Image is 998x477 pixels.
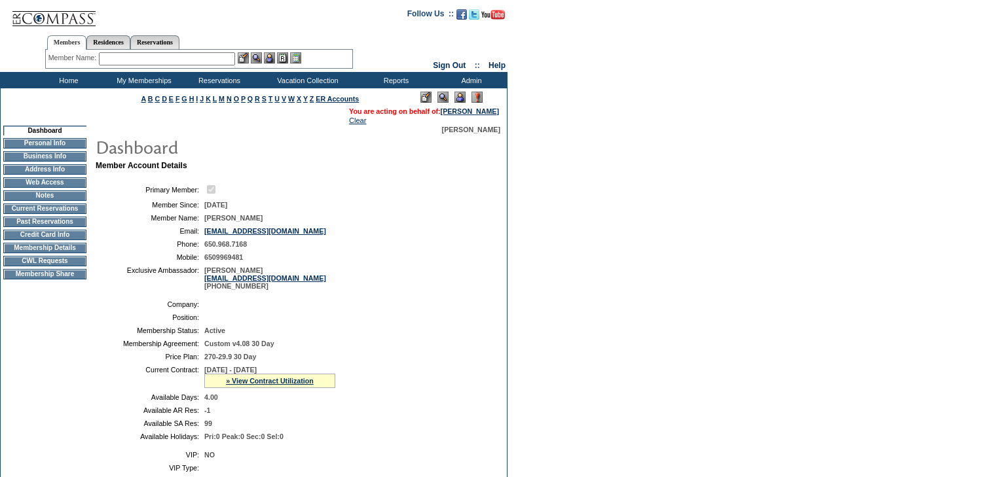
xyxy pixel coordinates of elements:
[3,164,86,175] td: Address Info
[204,266,326,290] span: [PERSON_NAME] [PHONE_NUMBER]
[101,406,199,414] td: Available AR Res:
[274,95,280,103] a: U
[200,95,204,103] a: J
[288,95,295,103] a: W
[268,95,273,103] a: T
[481,13,505,21] a: Subscribe to our YouTube Channel
[101,183,199,196] td: Primary Member:
[101,201,199,209] td: Member Since:
[95,133,357,160] img: pgTtlDashboard.gif
[226,377,314,385] a: » View Contract Utilization
[277,52,288,63] img: Reservations
[204,274,326,282] a: [EMAIL_ADDRESS][DOMAIN_NAME]
[442,126,500,133] span: [PERSON_NAME]
[204,353,256,361] span: 270-29.9 30 Day
[407,8,454,24] td: Follow Us ::
[181,95,187,103] a: G
[437,92,449,103] img: View Mode
[456,9,467,20] img: Become our fan on Facebook
[420,92,432,103] img: Edit Mode
[206,95,211,103] a: K
[3,243,86,253] td: Membership Details
[204,201,227,209] span: [DATE]
[101,300,199,308] td: Company:
[96,161,187,170] b: Member Account Details
[489,61,506,70] a: Help
[227,95,232,103] a: N
[3,177,86,188] td: Web Access
[101,253,199,261] td: Mobile:
[3,138,86,149] td: Personal Info
[101,240,199,248] td: Phone:
[349,116,366,124] a: Clear
[349,107,499,115] span: You are acting on behalf of:
[101,227,199,235] td: Email:
[3,190,86,201] td: Notes
[148,95,153,103] a: B
[3,230,86,240] td: Credit Card Info
[204,366,257,374] span: [DATE] - [DATE]
[204,406,210,414] span: -1
[101,266,199,290] td: Exclusive Ambassador:
[357,72,432,88] td: Reports
[204,433,284,440] span: Pri:0 Peak:0 Sec:0 Sel:0
[204,451,215,459] span: NO
[101,327,199,334] td: Membership Status:
[204,240,247,248] span: 650.968.7168
[432,72,508,88] td: Admin
[441,107,499,115] a: [PERSON_NAME]
[456,13,467,21] a: Become our fan on Facebook
[101,340,199,347] td: Membership Agreement:
[255,72,357,88] td: Vacation Collection
[101,353,199,361] td: Price Plan:
[101,214,199,222] td: Member Name:
[3,126,86,135] td: Dashboard
[204,214,263,222] span: [PERSON_NAME]
[101,464,199,472] td: VIP Type:
[3,256,86,266] td: CWL Requests
[204,419,212,427] span: 99
[251,52,262,63] img: View
[105,72,180,88] td: My Memberships
[282,95,286,103] a: V
[262,95,267,103] a: S
[176,95,180,103] a: F
[141,95,146,103] a: A
[130,35,179,49] a: Reservations
[248,95,253,103] a: Q
[204,340,274,347] span: Custom v4.08 30 Day
[310,95,314,103] a: Z
[48,52,99,63] div: Member Name:
[290,52,301,63] img: b_calculator.gif
[101,419,199,427] td: Available SA Res:
[303,95,308,103] a: Y
[219,95,225,103] a: M
[213,95,217,103] a: L
[101,451,199,459] td: VIP:
[264,52,275,63] img: Impersonate
[234,95,239,103] a: O
[3,203,86,214] td: Current Reservations
[454,92,466,103] img: Impersonate
[3,151,86,162] td: Business Info
[189,95,194,103] a: H
[238,52,249,63] img: b_edit.gif
[241,95,246,103] a: P
[155,95,160,103] a: C
[3,217,86,227] td: Past Reservations
[86,35,130,49] a: Residences
[297,95,301,103] a: X
[316,95,359,103] a: ER Accounts
[433,61,466,70] a: Sign Out
[204,327,225,334] span: Active
[29,72,105,88] td: Home
[196,95,198,103] a: I
[471,92,483,103] img: Log Concern/Member Elevation
[475,61,480,70] span: ::
[47,35,87,50] a: Members
[204,227,326,235] a: [EMAIL_ADDRESS][DOMAIN_NAME]
[101,313,199,321] td: Position:
[204,393,218,401] span: 4.00
[3,269,86,279] td: Membership Share
[255,95,260,103] a: R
